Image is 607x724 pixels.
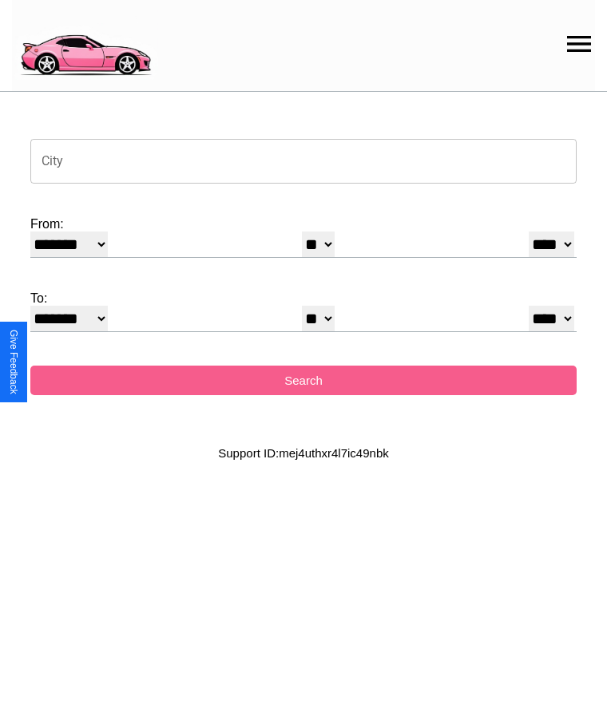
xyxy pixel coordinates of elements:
div: Give Feedback [8,330,19,394]
label: From: [30,217,577,231]
img: logo [12,8,158,80]
button: Search [30,366,577,395]
label: To: [30,291,577,306]
p: Support ID: mej4uthxr4l7ic49nbk [218,442,388,464]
